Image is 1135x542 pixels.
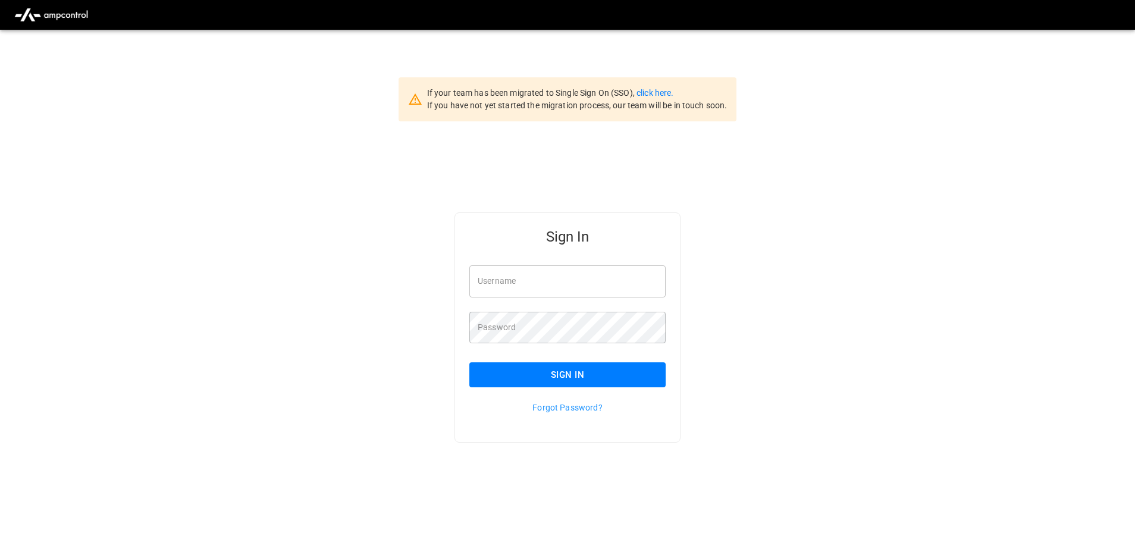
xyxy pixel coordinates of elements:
[469,402,666,413] p: Forgot Password?
[469,227,666,246] h5: Sign In
[427,101,728,110] span: If you have not yet started the migration process, our team will be in touch soon.
[469,362,666,387] button: Sign In
[427,88,637,98] span: If your team has been migrated to Single Sign On (SSO),
[637,88,673,98] a: click here.
[10,4,93,26] img: ampcontrol.io logo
